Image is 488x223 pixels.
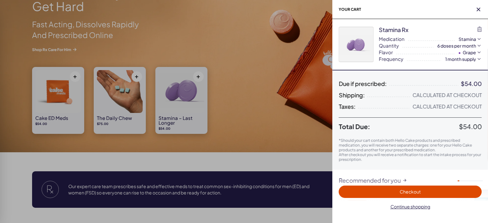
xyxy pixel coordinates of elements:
[339,81,387,87] span: Due if prescribed:
[461,81,482,87] div: $54.00
[379,49,393,56] span: Flavor
[379,26,408,34] div: Stamina Rx
[379,36,404,42] span: Medication
[339,123,459,130] span: Total Due:
[400,189,421,194] span: Checkout
[379,56,403,62] span: Frequency
[339,200,482,213] button: Continue shopping
[412,92,482,98] div: Calculated at Checkout
[332,177,488,184] div: Recommended for you
[339,92,365,98] span: Shipping:
[459,122,482,130] span: $54.00
[339,186,482,198] button: Checkout
[339,152,481,162] span: After checkout you will receive a notification to start the intake process for your prescription.
[390,204,430,209] span: Continue shopping
[379,42,399,49] span: Quantity
[412,103,482,110] div: Calculated at Checkout
[339,103,356,110] span: Taxes:
[339,138,482,152] p: *Should your cart contain both Hello Cake products and prescribed medication, you will receive tw...
[339,27,373,62] img: dYGgxq6Is0qDJewD8An5j2aYorFkvSoZ2zUU4pnY.webp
